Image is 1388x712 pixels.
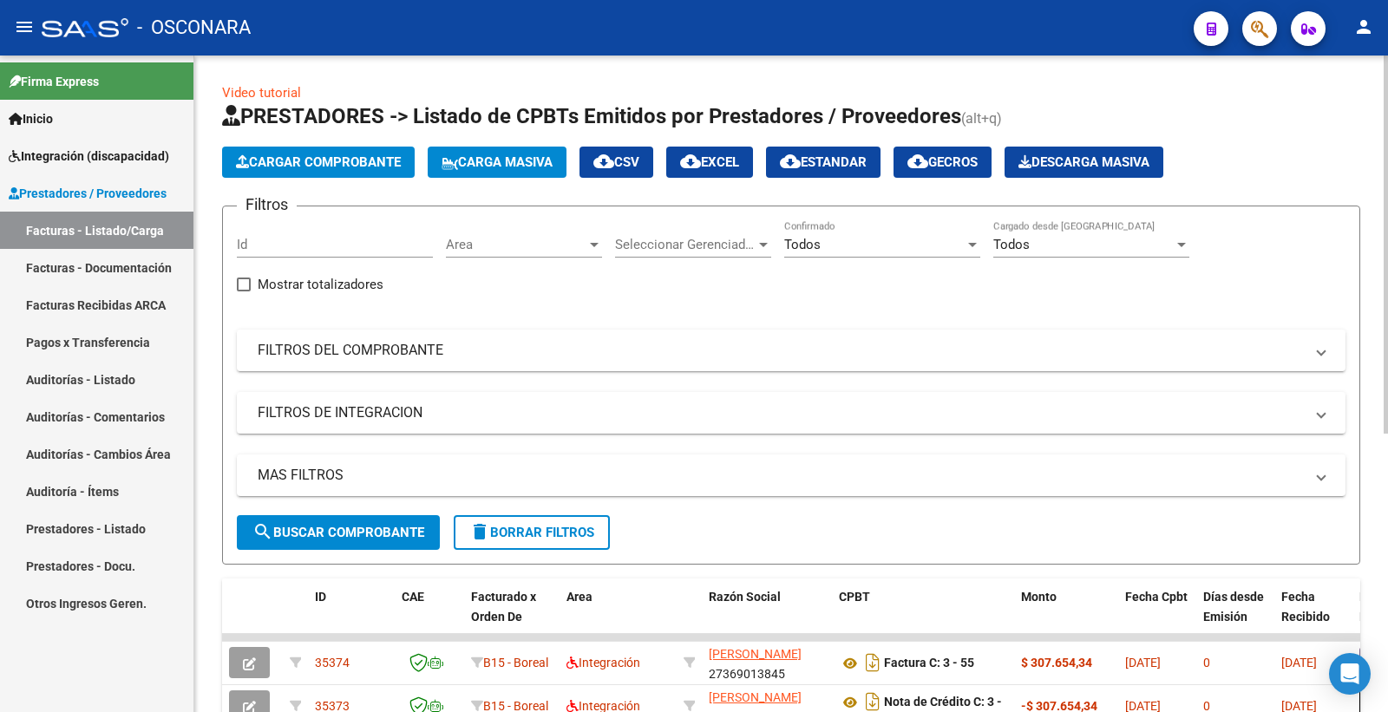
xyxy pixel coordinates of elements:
span: Días desde Emisión [1203,590,1264,624]
datatable-header-cell: Facturado x Orden De [464,578,560,655]
mat-icon: cloud_download [780,151,801,172]
h3: Filtros [237,193,297,217]
span: [PERSON_NAME] [709,690,802,704]
span: Gecros [907,154,978,170]
mat-panel-title: FILTROS DE INTEGRACION [258,403,1304,422]
button: EXCEL [666,147,753,178]
datatable-header-cell: Fecha Recibido [1274,578,1352,655]
div: 27369013845 [709,644,825,681]
button: Estandar [766,147,881,178]
span: Monto [1021,590,1057,604]
span: Razón Social [709,590,781,604]
span: Carga Masiva [442,154,553,170]
span: Todos [784,237,821,252]
mat-icon: cloud_download [593,151,614,172]
span: 35374 [315,656,350,670]
datatable-header-cell: Días desde Emisión [1196,578,1274,655]
button: Buscar Comprobante [237,515,440,550]
strong: Factura C: 3 - 55 [884,656,974,670]
span: Estandar [780,154,867,170]
mat-icon: cloud_download [680,151,701,172]
span: CSV [593,154,639,170]
span: Area [566,590,593,604]
span: Integración (discapacidad) [9,147,169,166]
span: Fecha Cpbt [1125,590,1188,604]
app-download-masive: Descarga masiva de comprobantes (adjuntos) [1005,147,1163,178]
mat-expansion-panel-header: MAS FILTROS [237,454,1345,496]
span: Todos [993,237,1030,252]
span: PRESTADORES -> Listado de CPBTs Emitidos por Prestadores / Proveedores [222,104,961,128]
div: Open Intercom Messenger [1329,653,1371,695]
button: Descarga Masiva [1005,147,1163,178]
a: Video tutorial [222,85,301,101]
span: EXCEL [680,154,739,170]
span: B15 - Boreal [483,656,548,670]
datatable-header-cell: Razón Social [702,578,832,655]
span: [PERSON_NAME] [709,647,802,661]
span: [DATE] [1281,656,1317,670]
datatable-header-cell: CAE [395,578,464,655]
span: Integración [566,656,640,670]
span: (alt+q) [961,110,1002,127]
strong: $ 307.654,34 [1021,656,1092,670]
mat-expansion-panel-header: FILTROS DEL COMPROBANTE [237,330,1345,371]
span: CPBT [839,590,870,604]
button: Carga Masiva [428,147,566,178]
span: Borrar Filtros [469,525,594,540]
button: Borrar Filtros [454,515,610,550]
datatable-header-cell: Area [560,578,677,655]
button: Cargar Comprobante [222,147,415,178]
span: Cargar Comprobante [236,154,401,170]
datatable-header-cell: CPBT [832,578,1014,655]
span: Prestadores / Proveedores [9,184,167,203]
span: ID [315,590,326,604]
span: [DATE] [1125,656,1161,670]
mat-icon: cloud_download [907,151,928,172]
mat-icon: menu [14,16,35,37]
mat-icon: delete [469,521,490,542]
datatable-header-cell: ID [308,578,395,655]
datatable-header-cell: Fecha Cpbt [1118,578,1196,655]
span: Buscar Comprobante [252,525,424,540]
span: Area [446,237,586,252]
span: CAE [402,590,424,604]
span: Fecha Recibido [1281,590,1330,624]
mat-icon: person [1353,16,1374,37]
mat-expansion-panel-header: FILTROS DE INTEGRACION [237,392,1345,434]
span: Mostrar totalizadores [258,274,383,295]
span: Seleccionar Gerenciador [615,237,756,252]
button: Gecros [894,147,992,178]
span: Inicio [9,109,53,128]
button: CSV [579,147,653,178]
mat-panel-title: MAS FILTROS [258,466,1304,485]
span: - OSCONARA [137,9,251,47]
mat-icon: search [252,521,273,542]
span: Firma Express [9,72,99,91]
datatable-header-cell: Monto [1014,578,1118,655]
span: Facturado x Orden De [471,590,536,624]
span: 0 [1203,656,1210,670]
i: Descargar documento [861,649,884,676]
mat-panel-title: FILTROS DEL COMPROBANTE [258,341,1304,360]
span: Descarga Masiva [1018,154,1149,170]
